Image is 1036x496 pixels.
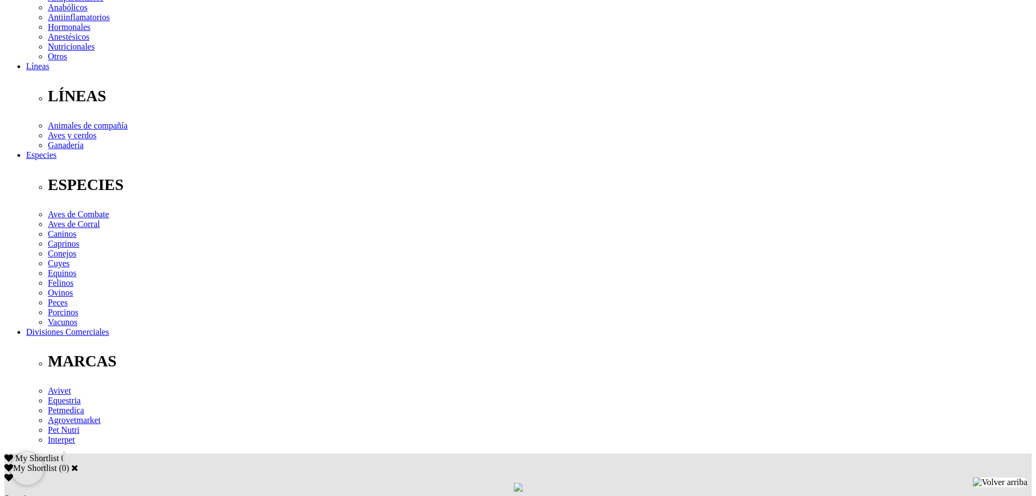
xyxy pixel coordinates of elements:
label: 0 [62,463,66,473]
a: Aves de Combate [48,210,109,219]
a: Petmedica [48,406,84,415]
a: Vacunos [48,317,77,327]
p: ESPECIES [48,176,1032,194]
a: Animales de compañía [48,121,128,130]
a: Interpet [48,435,75,444]
a: Ovinos [48,288,73,297]
a: Avivet [48,386,71,395]
a: Divisiones Comerciales [26,327,109,336]
label: My Shortlist [4,463,57,473]
a: Conejos [48,249,76,258]
a: Antiinflamatorios [48,13,110,22]
a: Felinos [48,278,73,287]
a: Cuyes [48,259,70,268]
img: Volver arriba [973,477,1027,487]
a: Pet Nutri [48,425,79,434]
a: Anabólicos [48,3,88,12]
p: LÍNEAS [48,87,1032,105]
a: Ganadería [48,140,84,150]
a: Cerrar [71,463,78,472]
a: Líneas [26,62,49,71]
img: loading.gif [514,483,523,492]
span: ( ) [59,463,69,473]
a: Hormonales [48,22,90,32]
a: Caprinos [48,239,79,248]
p: MARCAS [48,352,1032,370]
a: Otros [48,52,67,61]
a: Porcinos [48,308,78,317]
a: Equestria [48,396,80,405]
a: Especies [26,150,57,160]
span: 0 [61,454,65,463]
a: Caninos [48,229,76,238]
a: Nutricionales [48,42,95,51]
a: Anestésicos [48,32,89,41]
iframe: Brevo live chat [11,452,44,485]
a: Agrovetmarket [48,415,101,425]
a: Peces [48,298,67,307]
a: Equinos [48,268,76,278]
a: Aves de Corral [48,219,100,229]
a: Aves y cerdos [48,131,96,140]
